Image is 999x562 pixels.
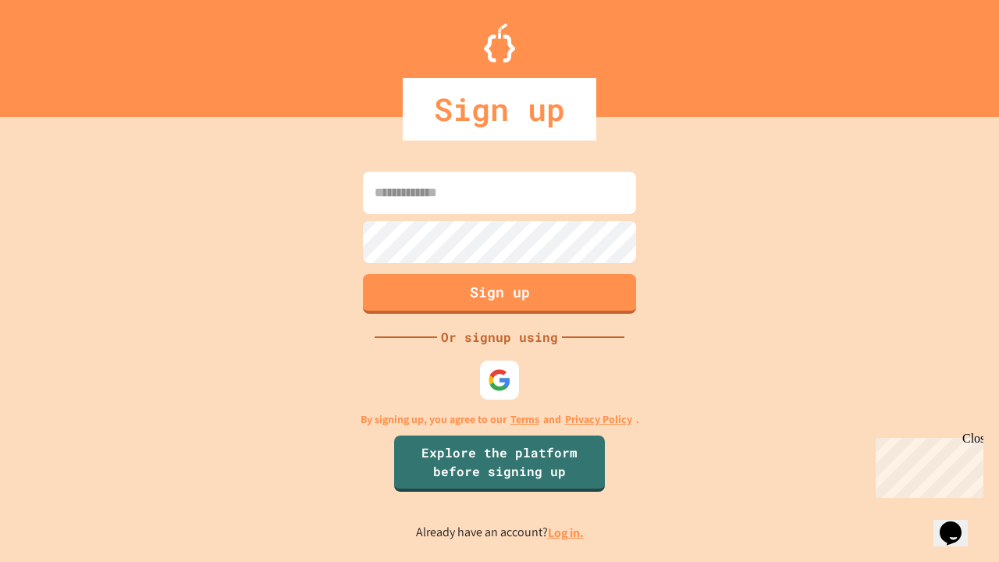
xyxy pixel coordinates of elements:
[361,411,639,428] p: By signing up, you agree to our and .
[548,525,584,541] a: Log in.
[394,436,605,492] a: Explore the platform before signing up
[510,411,539,428] a: Terms
[403,78,596,140] div: Sign up
[437,328,562,347] div: Or signup using
[484,23,515,62] img: Logo.svg
[416,523,584,542] p: Already have an account?
[6,6,108,99] div: Chat with us now!Close
[869,432,983,498] iframe: chat widget
[565,411,632,428] a: Privacy Policy
[488,368,511,392] img: google-icon.svg
[933,500,983,546] iframe: chat widget
[363,274,636,314] button: Sign up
